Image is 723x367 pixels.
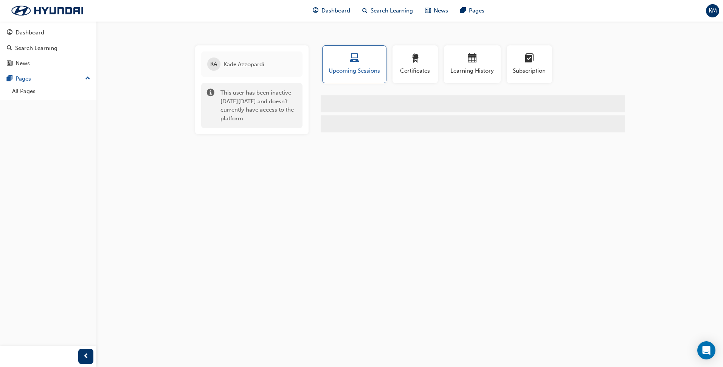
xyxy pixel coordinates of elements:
span: search-icon [7,45,12,52]
a: Dashboard [3,26,93,40]
span: Learning History [450,67,495,75]
span: Certificates [398,67,432,75]
button: KM [706,4,719,17]
span: award-icon [411,54,420,64]
span: News [434,6,448,15]
button: Pages [3,72,93,86]
span: Pages [469,6,484,15]
img: Trak [4,3,91,19]
a: news-iconNews [419,3,454,19]
button: DashboardSearch LearningNews [3,24,93,72]
a: Search Learning [3,41,93,55]
span: learningplan-icon [525,54,534,64]
a: pages-iconPages [454,3,490,19]
div: This user has been inactive [DATE][DATE] and doesn't currently have access to the platform [220,89,297,123]
div: Search Learning [15,44,57,53]
span: Kade Azzopardi [223,61,264,68]
span: info-icon [207,89,214,98]
span: Search Learning [371,6,413,15]
button: Certificates [393,45,438,83]
button: Subscription [507,45,552,83]
span: prev-icon [83,352,89,361]
span: up-icon [85,74,90,84]
button: Upcoming Sessions [322,45,386,83]
span: news-icon [7,60,12,67]
a: guage-iconDashboard [307,3,356,19]
span: Subscription [512,67,546,75]
span: KA [210,60,217,68]
span: calendar-icon [468,54,477,64]
span: search-icon [362,6,368,16]
span: pages-icon [460,6,466,16]
span: KM [709,6,717,15]
span: laptop-icon [350,54,359,64]
div: Open Intercom Messenger [697,341,715,359]
a: News [3,56,93,70]
span: guage-icon [313,6,318,16]
a: All Pages [9,86,93,97]
div: News [16,59,30,68]
div: Dashboard [16,28,44,37]
span: Upcoming Sessions [328,67,380,75]
span: news-icon [425,6,431,16]
span: pages-icon [7,76,12,82]
a: search-iconSearch Learning [356,3,419,19]
span: guage-icon [7,30,12,36]
div: Pages [16,75,31,83]
span: Dashboard [321,6,350,15]
button: Learning History [444,45,501,83]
